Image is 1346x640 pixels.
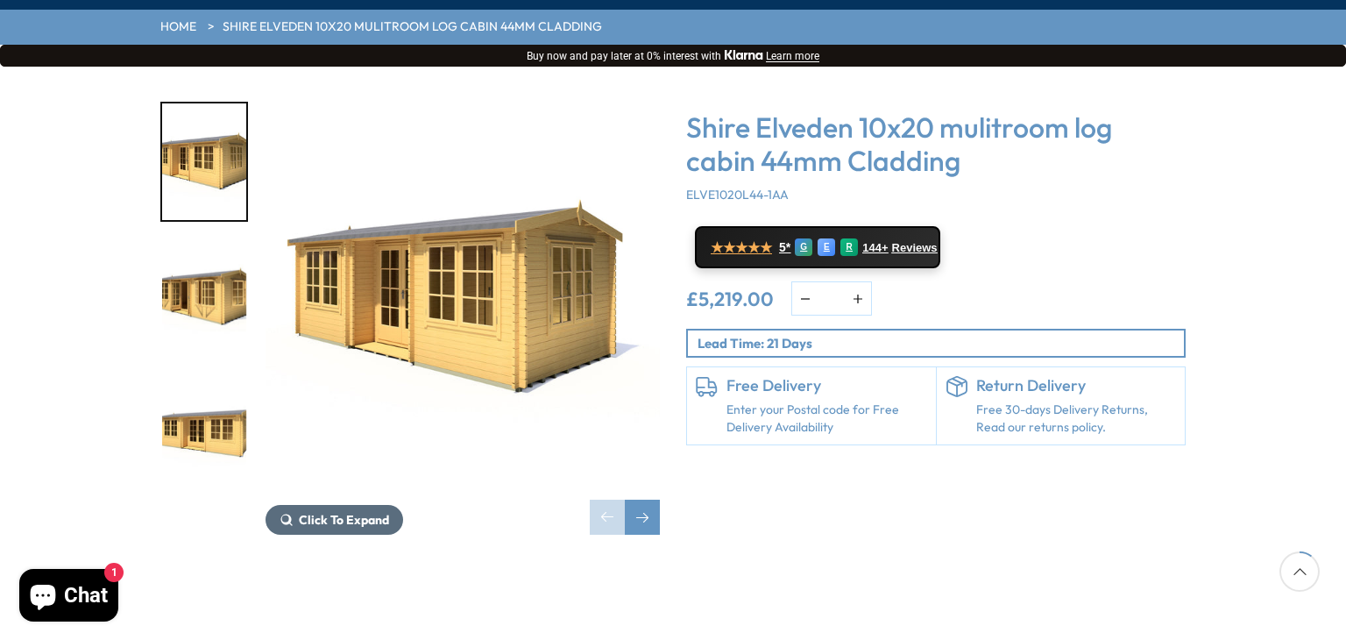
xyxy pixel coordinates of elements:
[892,241,938,255] span: Reviews
[862,241,888,255] span: 144+
[711,239,772,256] span: ★★★★★
[160,376,248,496] div: 3 / 6
[160,239,248,359] div: 2 / 6
[590,500,625,535] div: Previous slide
[223,18,602,36] a: Shire Elveden 10x20 mulitroom log cabin 44mm Cladding
[162,103,246,220] img: 898TJ_Elveden10x202990x599044mmrender45degree_d6e1f7a6-ee08-4d54-8072-2813d86ee3cc_200x200.jpg
[266,102,660,496] img: Shire Elveden 10x20 mulitroom log cabin 44mm Cladding - Best Shed
[160,18,196,36] a: HOME
[686,187,789,203] span: ELVE1020L44-1AA
[14,569,124,626] inbox-online-store-chat: Shopify online store chat
[795,238,812,256] div: G
[299,512,389,528] span: Click To Expand
[162,378,246,494] img: 898TJ__Elveden10x202990x599044mmrender30degree_6b5e2ac6-138f-4744-9d4b-0b6027fc1f3a_200x200.jpg
[160,102,248,222] div: 1 / 6
[726,376,927,395] h6: Free Delivery
[818,238,835,256] div: E
[266,505,403,535] button: Click To Expand
[976,376,1177,395] h6: Return Delivery
[625,500,660,535] div: Next slide
[698,334,1184,352] p: Lead Time: 21 Days
[686,289,774,309] ins: £5,219.00
[266,102,660,535] div: 1 / 6
[726,402,927,436] a: Enter your Postal code for Free Delivery Availability
[695,226,940,268] a: ★★★★★ 5* G E R 144+ Reviews
[976,402,1177,436] p: Free 30-days Delivery Returns, Read our returns policy.
[162,241,246,358] img: 898TJ_Elveden10x202990x599044mm45degreeopen_79865a5a-2361-4401-be61-3b64963565e7_200x200.jpg
[840,238,858,256] div: R
[686,110,1186,178] h3: Shire Elveden 10x20 mulitroom log cabin 44mm Cladding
